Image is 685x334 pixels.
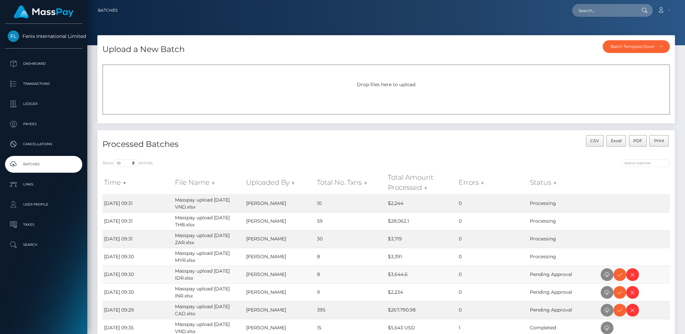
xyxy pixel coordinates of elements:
[457,194,528,212] td: 0
[244,266,315,283] td: [PERSON_NAME]
[315,248,386,266] td: 8
[586,135,604,147] button: CSV
[590,138,599,143] span: CSV
[528,230,599,248] td: Processing
[528,212,599,230] td: Processing
[315,194,386,212] td: 10
[654,138,664,143] span: Print
[386,230,457,248] td: $3,719
[315,230,386,248] td: 30
[457,266,528,283] td: 0
[606,135,626,147] button: Excel
[244,171,315,194] th: Uploaded By: activate to sort column ascending
[14,5,74,18] img: MassPay Logo
[528,266,599,283] td: Pending Approval
[610,44,654,49] div: Batch Template Download
[603,40,670,53] button: Batch Template Download
[386,248,457,266] td: $3,391
[8,139,80,149] p: Cancellations
[315,283,386,301] td: 9
[8,179,80,189] p: Links
[5,33,82,39] span: Fenix International Limited
[98,3,118,17] a: Batches
[315,212,386,230] td: 59
[528,171,599,194] th: Status: activate to sort column ascending
[102,212,173,230] td: [DATE] 09:31
[102,301,173,319] td: [DATE] 09:29
[102,230,173,248] td: [DATE] 09:31
[386,212,457,230] td: $28,062.1
[528,283,599,301] td: Pending Approval
[315,171,386,194] th: Total No. Txns: activate to sort column ascending
[315,266,386,283] td: 8
[8,200,80,210] p: User Profile
[102,266,173,283] td: [DATE] 09:30
[173,266,244,283] td: Masspay upload [DATE] IDR.xlsx
[457,301,528,319] td: 0
[173,212,244,230] td: Masspay upload [DATE] THB.xlsx
[102,138,381,150] h4: Processed Batches
[244,248,315,266] td: [PERSON_NAME]
[8,240,80,250] p: Search
[244,230,315,248] td: [PERSON_NAME]
[102,283,173,301] td: [DATE] 09:30
[386,194,457,212] td: $2,244
[244,212,315,230] td: [PERSON_NAME]
[629,135,647,147] button: PDF
[528,248,599,266] td: Processing
[457,212,528,230] td: 0
[357,81,415,88] span: Drop files here to upload
[102,194,173,212] td: [DATE] 09:31
[572,4,635,17] input: Search...
[173,194,244,212] td: Masspay upload [DATE] VND.xlsx
[8,99,80,109] p: Ledger
[457,171,528,194] th: Errors: activate to sort column ascending
[5,55,82,72] a: Dashboard
[528,301,599,319] td: Pending Approval
[102,44,185,55] h4: Upload a New Batch
[244,301,315,319] td: [PERSON_NAME]
[102,248,173,266] td: [DATE] 09:30
[8,159,80,169] p: Batches
[386,301,457,319] td: $267,790.98
[173,283,244,301] td: Masspay upload [DATE] INR.xlsx
[528,194,599,212] td: Processing
[8,220,80,230] p: Taxes
[5,236,82,253] a: Search
[114,159,139,167] select: Showentries
[173,248,244,266] td: Masspay upload [DATE] MYR.xlsx
[457,248,528,266] td: 0
[315,301,386,319] td: 395
[173,301,244,319] td: Masspay upload [DATE] CAD.xlsx
[611,138,622,143] span: Excel
[173,171,244,194] th: File Name: activate to sort column ascending
[5,136,82,153] a: Cancellations
[457,283,528,301] td: 0
[244,283,315,301] td: [PERSON_NAME]
[5,196,82,213] a: User Profile
[8,79,80,89] p: Transactions
[5,116,82,132] a: Payees
[8,59,80,69] p: Dashboard
[5,75,82,92] a: Transactions
[5,216,82,233] a: Taxes
[621,159,670,167] input: Search batches
[8,31,19,42] img: Fenix International Limited
[102,159,153,167] label: Show entries
[386,283,457,301] td: $2,234
[457,230,528,248] td: 0
[5,96,82,112] a: Ledger
[386,266,457,283] td: $3,644.6
[173,230,244,248] td: Masspay upload [DATE] ZAR.xlsx
[633,138,642,143] span: PDF
[649,135,669,147] button: Print
[244,194,315,212] td: [PERSON_NAME]
[8,119,80,129] p: Payees
[102,171,173,194] th: Time: activate to sort column ascending
[5,176,82,193] a: Links
[386,171,457,194] th: Total Amount Processed: activate to sort column ascending
[5,156,82,173] a: Batches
